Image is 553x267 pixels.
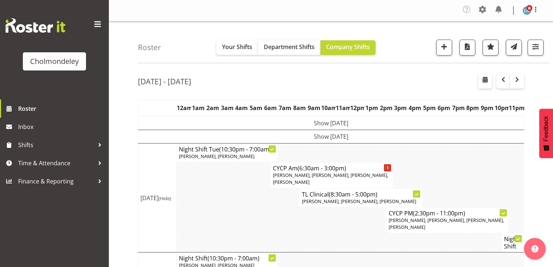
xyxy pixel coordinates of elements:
button: Filter Shifts [528,40,544,56]
th: 5am [249,100,263,117]
span: (2:30pm - 11:00pm) [413,209,465,217]
th: 2am [205,100,220,117]
td: Show [DATE] [138,130,524,143]
span: Your Shifts [222,43,252,51]
img: lisa-hurry756.jpg [523,6,531,15]
th: 7pm [451,100,466,117]
span: (8:30am - 5:00pm) [329,190,377,198]
span: Inbox [18,121,105,132]
th: 11am [336,100,350,117]
div: Cholmondeley [30,56,79,67]
span: Finance & Reporting [18,176,94,187]
th: 4am [234,100,249,117]
h4: CYCP PM [389,210,507,217]
button: Send a list of all shifts for the selected filtered period to all rostered employees. [506,40,522,56]
span: Department Shifts [264,43,315,51]
span: [PERSON_NAME], [PERSON_NAME], [PERSON_NAME], [PERSON_NAME] [273,172,388,185]
th: 3am [220,100,234,117]
h2: [DATE] - [DATE] [138,77,191,86]
button: Highlight an important date within the roster. [483,40,499,56]
button: Feedback - Show survey [539,109,553,158]
span: Feedback [543,116,549,141]
span: (Hide) [159,195,171,202]
h4: Roster [138,43,161,52]
span: Time & Attendance [18,158,94,169]
span: (10:30pm - 7:00am) [208,254,259,262]
th: 12pm [350,100,365,117]
button: Select a specific date within the roster. [478,74,492,89]
h4: CYCP Am [273,165,391,172]
h4: Night Shift [504,235,521,250]
th: 10am [321,100,336,117]
span: [PERSON_NAME], [PERSON_NAME] [179,153,254,159]
button: Download a PDF of the roster according to the set date range. [459,40,475,56]
th: 11pm [509,100,524,117]
span: Company Shifts [326,43,370,51]
span: [PERSON_NAME], [PERSON_NAME], [PERSON_NAME] [302,198,416,205]
th: 7am [278,100,292,117]
button: Department Shifts [258,40,320,55]
th: 2pm [379,100,393,117]
td: [DATE] [138,143,177,252]
th: 10pm [495,100,509,117]
button: Your Shifts [216,40,258,55]
th: 4pm [408,100,422,117]
button: Add a new shift [436,40,452,56]
th: 5pm [422,100,437,117]
th: 9pm [480,100,495,117]
th: 8pm [466,100,480,117]
th: 1am [191,100,206,117]
h4: TL Clinical [302,191,420,198]
th: 8am [292,100,307,117]
span: Roster [18,103,105,114]
span: Shifts [18,139,94,150]
h4: Night Shift [179,255,275,262]
th: 1pm [364,100,379,117]
span: (10:30pm - 7:00am) [219,145,271,153]
h4: Night Shift Tue [179,146,275,153]
th: 6pm [437,100,451,117]
img: help-xxl-2.png [531,245,538,252]
td: Show [DATE] [138,116,524,130]
th: 9am [307,100,321,117]
span: (6:30am - 3:00pm) [298,164,346,172]
th: 3pm [393,100,408,117]
th: 6am [263,100,278,117]
button: Company Shifts [320,40,376,55]
img: Rosterit website logo [5,18,65,33]
span: [PERSON_NAME], [PERSON_NAME], [PERSON_NAME], [PERSON_NAME] [389,217,504,230]
th: 12am [177,100,191,117]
